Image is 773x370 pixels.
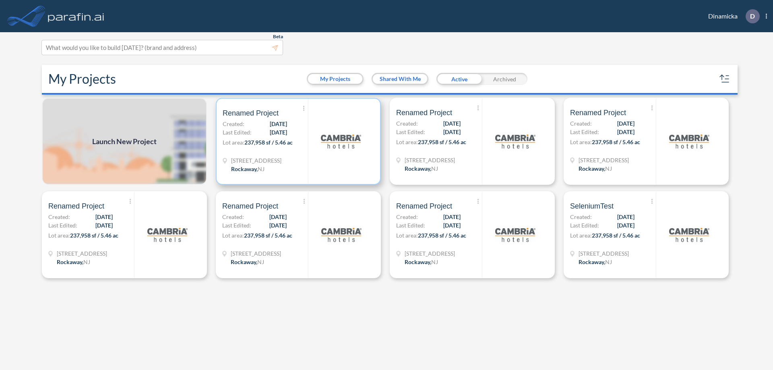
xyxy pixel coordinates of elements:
[396,213,418,221] span: Created:
[231,165,258,172] span: Rockaway ,
[373,74,427,84] button: Shared With Me
[269,221,287,229] span: [DATE]
[95,221,113,229] span: [DATE]
[396,119,418,128] span: Created:
[617,119,635,128] span: [DATE]
[223,120,244,128] span: Created:
[482,73,527,85] div: Archived
[418,138,466,145] span: 237,958 sf / 5.46 ac
[42,98,207,185] a: Launch New Project
[48,213,70,221] span: Created:
[495,215,535,255] img: logo
[750,12,755,20] p: D
[258,165,265,172] span: NJ
[222,232,244,239] span: Lot area:
[718,72,731,85] button: sort
[605,258,612,265] span: NJ
[431,165,438,172] span: NJ
[273,33,283,40] span: Beta
[396,232,418,239] span: Lot area:
[57,258,83,265] span: Rockaway ,
[592,138,640,145] span: 237,958 sf / 5.46 ac
[231,156,281,165] span: 321 Mt Hope Ave
[570,128,599,136] span: Last Edited:
[321,121,361,161] img: logo
[570,201,614,211] span: SeleniumTest
[570,232,592,239] span: Lot area:
[48,232,70,239] span: Lot area:
[70,232,118,239] span: 237,958 sf / 5.46 ac
[570,108,626,118] span: Renamed Project
[443,221,461,229] span: [DATE]
[244,139,293,146] span: 237,958 sf / 5.46 ac
[605,165,612,172] span: NJ
[405,156,455,164] span: 321 Mt Hope Ave
[405,258,431,265] span: Rockaway ,
[223,108,279,118] span: Renamed Project
[396,221,425,229] span: Last Edited:
[222,213,244,221] span: Created:
[579,165,605,172] span: Rockaway ,
[495,121,535,161] img: logo
[396,128,425,136] span: Last Edited:
[48,221,77,229] span: Last Edited:
[223,139,244,146] span: Lot area:
[46,8,106,24] img: logo
[231,249,281,258] span: 321 Mt Hope Ave
[443,119,461,128] span: [DATE]
[579,249,629,258] span: 321 Mt Hope Ave
[570,138,592,145] span: Lot area:
[396,138,418,145] span: Lot area:
[570,221,599,229] span: Last Edited:
[405,165,431,172] span: Rockaway ,
[617,128,635,136] span: [DATE]
[669,215,709,255] img: logo
[231,258,264,266] div: Rockaway, NJ
[405,258,438,266] div: Rockaway, NJ
[443,213,461,221] span: [DATE]
[579,156,629,164] span: 321 Mt Hope Ave
[436,73,482,85] div: Active
[308,74,362,84] button: My Projects
[244,232,292,239] span: 237,958 sf / 5.46 ac
[696,9,767,23] div: Dinamicka
[222,221,251,229] span: Last Edited:
[579,258,605,265] span: Rockaway ,
[147,215,188,255] img: logo
[269,213,287,221] span: [DATE]
[443,128,461,136] span: [DATE]
[95,213,113,221] span: [DATE]
[396,108,452,118] span: Renamed Project
[592,232,640,239] span: 237,958 sf / 5.46 ac
[57,258,90,266] div: Rockaway, NJ
[405,249,455,258] span: 321 Mt Hope Ave
[57,249,107,258] span: 321 Mt Hope Ave
[270,128,287,136] span: [DATE]
[222,201,278,211] span: Renamed Project
[48,201,104,211] span: Renamed Project
[579,164,612,173] div: Rockaway, NJ
[617,221,635,229] span: [DATE]
[579,258,612,266] div: Rockaway, NJ
[42,98,207,185] img: add
[257,258,264,265] span: NJ
[321,215,362,255] img: logo
[570,119,592,128] span: Created:
[231,165,265,173] div: Rockaway, NJ
[223,128,252,136] span: Last Edited:
[405,164,438,173] div: Rockaway, NJ
[396,201,452,211] span: Renamed Project
[83,258,90,265] span: NJ
[669,121,709,161] img: logo
[418,232,466,239] span: 237,958 sf / 5.46 ac
[231,258,257,265] span: Rockaway ,
[48,71,116,87] h2: My Projects
[431,258,438,265] span: NJ
[92,136,157,147] span: Launch New Project
[570,213,592,221] span: Created:
[617,213,635,221] span: [DATE]
[270,120,287,128] span: [DATE]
